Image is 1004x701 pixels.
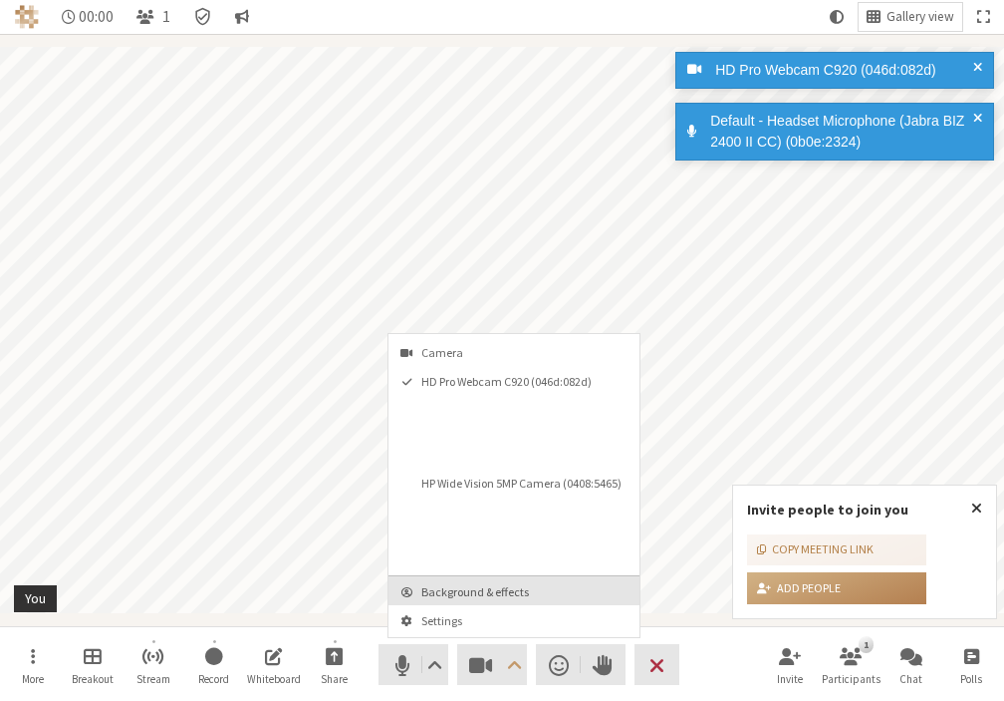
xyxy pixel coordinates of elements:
[5,638,61,692] button: Open menu
[136,673,170,685] span: Stream
[246,638,302,692] button: Open shared whiteboard
[703,111,980,153] div: Default - Headset Microphone (Jabra BIZ 2400 II CC) (0b0e:2324)
[162,8,170,25] span: 1
[65,638,121,692] button: Manage Breakout Rooms
[421,346,630,359] span: Camera
[747,501,908,519] label: Invite people to join you
[421,375,630,388] span: HD Pro Webcam C920 (046d:082d)
[388,605,639,637] button: Meeting settings
[708,60,980,81] div: HD Pro Webcam C920 (046d:082d)
[421,585,630,598] span: Background & effects
[823,638,878,692] button: Open participant list
[388,366,639,468] button: HD Pro Webcam C920 (046d:082d)
[859,3,962,31] button: Change layout
[581,644,626,685] button: Raise hand
[388,334,639,366] div: Camera
[125,638,181,692] button: Start streaming
[186,638,242,692] button: Start recording
[777,673,803,685] span: Invite
[457,644,527,685] button: Stop video (Alt+V)
[501,644,526,685] button: Open menu
[321,673,348,685] span: Share
[822,3,852,31] button: Using system theme
[747,572,926,604] button: Add people
[969,3,997,31] button: Fullscreen
[859,636,874,652] div: 1
[536,644,581,685] button: Send a reaction
[422,644,447,685] button: Audio settings
[762,638,818,692] button: Invite participants (Alt+I)
[378,644,448,685] button: Mute (Alt+A)
[886,10,954,25] span: Gallery view
[185,3,220,31] div: Meeting details Encryption enabled
[421,614,630,627] span: Settings
[747,534,926,566] button: Copy meeting link
[18,588,53,609] div: You
[634,644,679,685] button: End or leave meeting
[421,477,630,490] span: HP Wide Vision 5MP Camera (0408:5465)
[198,673,229,685] span: Record
[822,673,880,685] span: Participants
[388,576,639,605] button: Background & effects settings
[72,673,114,685] span: Breakout
[957,486,996,531] button: Close popover
[757,540,874,558] div: Copy meeting link
[943,638,999,692] button: Open poll
[307,638,363,692] button: Start sharing
[22,673,44,685] span: More
[247,673,301,685] span: Whiteboard
[960,673,982,685] span: Polls
[899,673,922,685] span: Chat
[54,3,123,31] div: Timer
[883,638,939,692] button: Open chat
[227,3,257,31] button: Conversation
[79,8,114,25] span: 00:00
[128,3,178,31] button: Open participant list
[15,5,39,29] img: Iotum
[388,468,639,569] button: HP Wide Vision 5MP Camera (0408:5465)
